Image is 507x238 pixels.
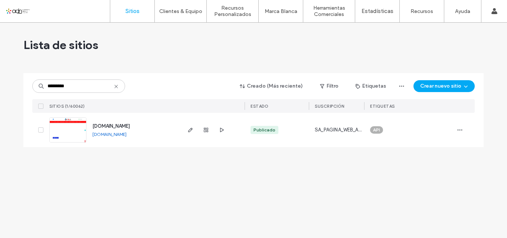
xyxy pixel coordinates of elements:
[455,8,470,14] label: Ayuda
[23,38,98,52] span: Lista de sitios
[413,80,475,92] button: Crear nuevo sitio
[159,8,202,14] label: Clientes & Equipo
[92,131,127,137] a: [DOMAIN_NAME]
[315,126,364,134] span: SA_PAGINA_WEB_ADN
[233,80,310,92] button: Creado (Más reciente)
[265,8,297,14] label: Marca Blanca
[315,104,344,109] span: Suscripción
[49,104,85,109] span: SITIOS (1/60062)
[125,8,140,14] label: Sitios
[207,5,258,17] label: Recursos Personalizados
[370,104,395,109] span: ETIQUETAS
[362,8,393,14] label: Estadísticas
[303,5,355,17] label: Herramientas Comerciales
[253,127,275,133] div: Publicado
[251,104,268,109] span: ESTADO
[373,127,380,133] span: API
[92,123,130,129] a: [DOMAIN_NAME]
[349,80,393,92] button: Etiquetas
[410,8,433,14] label: Recursos
[313,80,346,92] button: Filtro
